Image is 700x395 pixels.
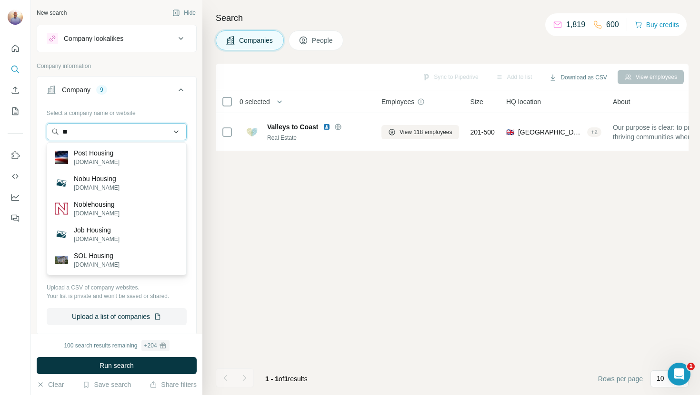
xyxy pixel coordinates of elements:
[8,189,23,206] button: Dashboard
[74,200,120,209] p: Noblehousing
[635,18,679,31] button: Buy credits
[239,36,274,45] span: Companies
[37,78,196,105] button: Company9
[96,86,107,94] div: 9
[323,123,330,131] img: LinkedIn logo
[55,228,68,241] img: Job Housing
[144,341,157,350] div: + 204
[74,225,120,235] p: Job Housing
[150,380,197,389] button: Share filters
[8,61,23,78] button: Search
[37,357,197,374] button: Run search
[687,363,695,370] span: 1
[606,19,619,30] p: 600
[82,380,131,389] button: Save search
[216,11,689,25] h4: Search
[8,210,23,227] button: Feedback
[470,97,483,106] span: Size
[542,70,613,85] button: Download as CSV
[47,105,187,117] div: Select a company name or website
[37,9,67,17] div: New search
[47,308,187,325] button: Upload a list of companies
[312,36,334,45] span: People
[657,374,664,383] p: 10
[74,235,120,243] p: [DOMAIN_NAME]
[100,361,134,370] span: Run search
[381,97,414,106] span: Employees
[55,202,68,215] img: Noblehousing
[613,97,630,106] span: About
[74,183,120,192] p: [DOMAIN_NAME]
[244,125,260,140] img: Logo of Valleys to Coast
[470,127,495,137] span: 201-500
[518,127,583,137] span: [GEOGRAPHIC_DATA], [GEOGRAPHIC_DATA], [GEOGRAPHIC_DATA]
[267,134,370,142] div: Real Estate
[240,97,270,106] span: 0 selected
[37,27,196,50] button: Company lookalikes
[64,340,169,351] div: 100 search results remaining
[668,363,690,385] iframe: Intercom live chat
[55,253,68,267] img: SOL Housing
[64,34,123,43] div: Company lookalikes
[8,82,23,99] button: Enrich CSV
[74,174,120,183] p: Nobu Housing
[74,148,120,158] p: Post Housing
[166,6,202,20] button: Hide
[381,125,459,139] button: View 118 employees
[587,128,601,136] div: + 2
[284,375,288,383] span: 1
[47,283,187,292] p: Upload a CSV of company websites.
[566,19,585,30] p: 1,819
[62,85,90,95] div: Company
[47,292,187,300] p: Your list is private and won't be saved or shared.
[74,158,120,166] p: [DOMAIN_NAME]
[598,374,643,384] span: Rows per page
[74,209,120,218] p: [DOMAIN_NAME]
[74,251,120,260] p: SOL Housing
[37,62,197,70] p: Company information
[8,103,23,120] button: My lists
[506,127,514,137] span: 🇬🇧
[8,10,23,25] img: Avatar
[265,375,279,383] span: 1 - 1
[55,151,68,164] img: Post Housing
[265,375,308,383] span: results
[8,147,23,164] button: Use Surfe on LinkedIn
[400,128,452,136] span: View 118 employees
[37,380,64,389] button: Clear
[506,97,541,106] span: HQ location
[74,260,120,269] p: [DOMAIN_NAME]
[8,168,23,185] button: Use Surfe API
[55,176,68,190] img: Nobu Housing
[267,122,318,132] span: Valleys to Coast
[8,40,23,57] button: Quick start
[279,375,284,383] span: of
